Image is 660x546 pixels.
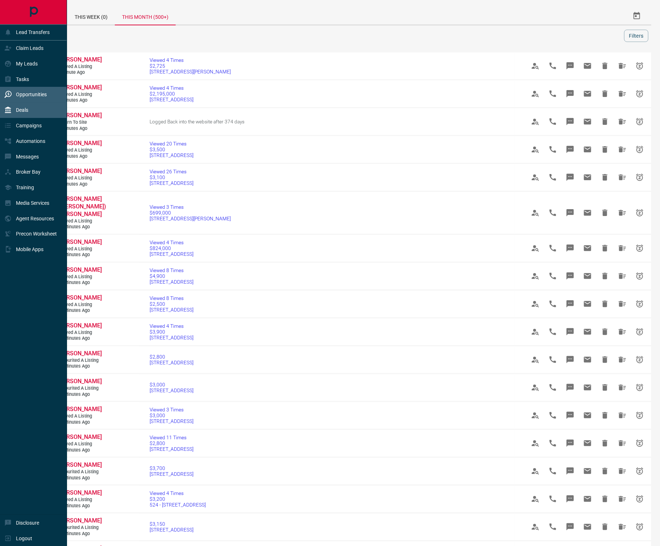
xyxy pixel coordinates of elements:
span: Viewed 8 Times [150,295,193,301]
span: $2,800 [150,440,193,446]
span: Hide [596,169,614,186]
span: [STREET_ADDRESS] [150,251,193,257]
span: Hide [596,435,614,452]
a: [PERSON_NAME] ([PERSON_NAME]) [PERSON_NAME] [58,195,101,218]
button: Filters [624,30,648,42]
span: [PERSON_NAME] [58,350,102,357]
span: Hide All from Michela (Mi-KAYLA) Martini [614,204,631,221]
span: $2,725 [150,63,231,69]
span: Message [561,267,579,285]
span: Message [561,240,579,257]
span: [PERSON_NAME] [58,140,102,147]
a: [PERSON_NAME] [58,517,101,525]
span: 30 minutes ago [58,447,101,453]
span: Call [544,351,561,368]
span: Call [544,141,561,158]
span: Message [561,295,579,313]
span: Call [544,57,561,75]
span: Hide [596,267,614,285]
span: Hide All from Arjun Tejwani [614,323,631,340]
span: Snooze [631,462,648,480]
span: Viewed 20 Times [150,141,193,147]
span: Hide [596,407,614,424]
span: Email [579,204,596,221]
span: Hide All from Irfan Haque [614,379,631,396]
span: Email [579,490,596,508]
a: $3,150[STREET_ADDRESS] [150,521,193,533]
span: Viewed a Listing [58,218,101,224]
button: Select Date Range [628,7,646,25]
span: Call [544,323,561,340]
span: 26 minutes ago [58,335,101,342]
span: Call [544,85,561,102]
span: Viewed a Listing [58,497,101,503]
span: [PERSON_NAME] [58,322,102,329]
span: View Profile [527,85,544,102]
span: Message [561,141,579,158]
span: View Profile [527,435,544,452]
span: [PERSON_NAME] [58,294,102,301]
span: Snooze [631,435,648,452]
span: Snooze [631,57,648,75]
span: Snooze [631,85,648,102]
span: $3,700 [150,465,193,471]
a: [PERSON_NAME] [58,238,101,246]
span: Message [561,462,579,480]
span: Viewed 4 Times [150,85,193,91]
span: Message [561,435,579,452]
span: Viewed 4 Times [150,240,193,245]
span: Email [579,295,596,313]
span: Hide All from Irfan Haque [614,407,631,424]
span: Snooze [631,141,648,158]
span: View Profile [527,57,544,75]
span: Message [561,169,579,186]
span: [STREET_ADDRESS] [150,446,193,452]
span: [PERSON_NAME] [58,461,102,468]
span: 524 - [STREET_ADDRESS] [150,502,206,508]
span: [PERSON_NAME] [58,517,102,524]
span: Message [561,407,579,424]
a: Viewed 8 Times$2,500[STREET_ADDRESS] [150,295,193,313]
span: 35 minutes ago [58,531,101,537]
span: Email [579,462,596,480]
span: Snooze [631,379,648,396]
span: Viewed 11 Times [150,435,193,440]
span: Viewed a Listing [58,92,101,98]
span: 1 minute ago [58,69,101,76]
span: Call [544,204,561,221]
span: Hide All from Miao Hong [614,85,631,102]
span: 30 minutes ago [58,475,101,481]
a: [PERSON_NAME] [58,266,101,274]
span: Hide All from Julia Vuong [614,267,631,285]
span: View Profile [527,351,544,368]
span: Snooze [631,490,648,508]
span: Hide All from Joseph Farrell [614,462,631,480]
span: Email [579,351,596,368]
span: [STREET_ADDRESS] [150,152,193,158]
span: Call [544,267,561,285]
span: Hide [596,141,614,158]
span: Favourited a Listing [58,385,101,391]
span: $2,195,000 [150,91,193,97]
span: Viewed a Listing [58,330,101,336]
span: $3,000 [150,412,193,418]
span: Hide All from Alex Asaad [614,240,631,257]
span: $824,000 [150,245,193,251]
a: Viewed 20 Times$3,500[STREET_ADDRESS] [150,141,193,158]
a: $3,700[STREET_ADDRESS] [150,465,193,477]
a: [PERSON_NAME] [58,350,101,357]
span: [STREET_ADDRESS] [150,97,193,102]
span: Call [544,407,561,424]
span: Email [579,169,596,186]
span: Snooze [631,518,648,536]
a: [PERSON_NAME] [58,168,101,175]
a: [PERSON_NAME] [58,489,101,497]
span: Call [544,490,561,508]
span: Snooze [631,351,648,368]
a: Viewed 26 Times$3,100[STREET_ADDRESS] [150,169,193,186]
span: Viewed 4 Times [150,490,206,496]
span: 21 minutes ago [58,280,101,286]
a: Viewed 3 Times$3,000[STREET_ADDRESS] [150,407,193,424]
span: 3 minutes ago [58,97,101,103]
span: $699,000 [150,210,231,216]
